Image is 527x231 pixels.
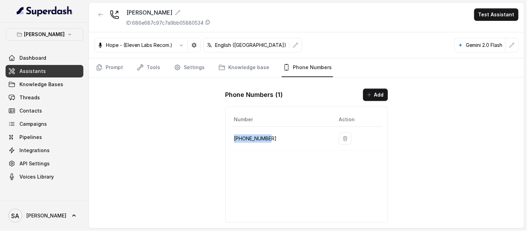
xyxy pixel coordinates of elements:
[6,157,83,170] a: API Settings
[474,8,519,21] button: Test Assistant
[215,42,286,49] p: English ([GEOGRAPHIC_DATA])
[19,81,63,88] span: Knowledge Bases
[6,206,83,225] a: [PERSON_NAME]
[94,58,124,77] a: Prompt
[6,52,83,64] a: Dashboard
[106,42,172,49] p: Hope - (Eleven Labs Recom.)
[6,144,83,157] a: Integrations
[19,68,46,75] span: Assistants
[6,105,83,117] a: Contacts
[19,55,46,61] span: Dashboard
[126,8,211,17] div: [PERSON_NAME]
[231,113,334,127] th: Number
[334,113,382,127] th: Action
[6,65,83,77] a: Assistants
[19,160,50,167] span: API Settings
[6,118,83,130] a: Campaigns
[458,42,463,48] svg: google logo
[19,147,50,154] span: Integrations
[363,89,388,101] button: Add
[225,89,283,100] h1: Phone Numbers ( 1 )
[19,94,40,101] span: Threads
[17,6,73,17] img: light.svg
[135,58,162,77] a: Tools
[6,78,83,91] a: Knowledge Bases
[24,30,65,39] p: [PERSON_NAME]
[6,131,83,143] a: Pipelines
[19,121,47,127] span: Campaigns
[217,58,271,77] a: Knowledge base
[26,212,66,219] span: [PERSON_NAME]
[282,58,333,77] a: Phone Numbers
[19,173,54,180] span: Voices Library
[11,212,19,220] text: SA
[6,91,83,104] a: Threads
[6,28,83,41] button: [PERSON_NAME]
[19,134,42,141] span: Pipelines
[19,107,42,114] span: Contacts
[234,134,328,143] p: [PHONE_NUMBER]
[94,58,519,77] nav: Tabs
[126,19,204,26] p: ID: 686e687c97c7a9bb05880534
[6,171,83,183] a: Voices Library
[173,58,206,77] a: Settings
[466,42,503,49] p: Gemini 2.0 Flash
